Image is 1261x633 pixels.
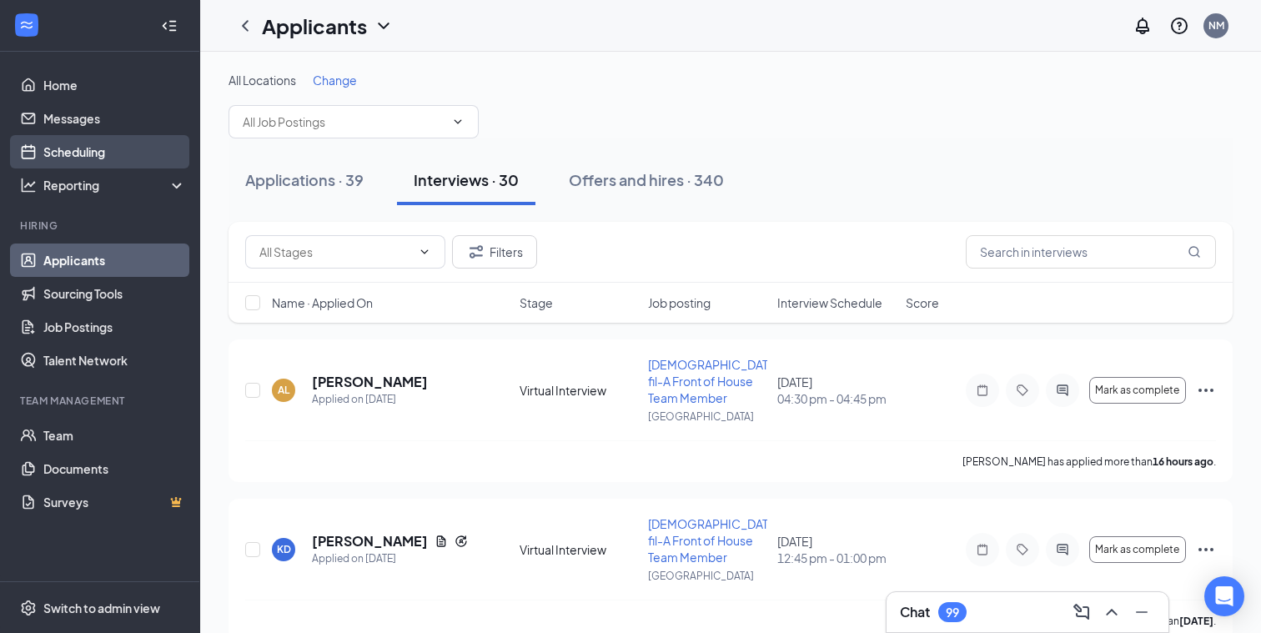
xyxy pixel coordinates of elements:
button: Minimize [1128,599,1155,625]
div: [DATE] [777,374,896,407]
h3: Chat [900,603,930,621]
p: [GEOGRAPHIC_DATA] [648,569,766,583]
svg: WorkstreamLogo [18,17,35,33]
svg: Tag [1012,543,1032,556]
a: Team [43,419,186,452]
a: Messages [43,102,186,135]
svg: Minimize [1132,602,1152,622]
span: [DEMOGRAPHIC_DATA]-fil-A Front of House Team Member [648,357,784,405]
div: 99 [946,605,959,620]
span: Stage [520,294,553,311]
span: Change [313,73,357,88]
svg: Document [435,535,448,548]
h5: [PERSON_NAME] [312,532,428,550]
a: Documents [43,452,186,485]
svg: Note [972,543,992,556]
svg: Ellipses [1196,380,1216,400]
svg: ChevronDown [418,245,431,259]
span: Name · Applied On [272,294,373,311]
a: Talent Network [43,344,186,377]
svg: Analysis [20,177,37,193]
a: Scheduling [43,135,186,168]
svg: ActiveChat [1053,543,1073,556]
b: [DATE] [1179,615,1213,627]
span: [DEMOGRAPHIC_DATA]-fil-A Front of House Team Member [648,516,784,565]
a: Sourcing Tools [43,277,186,310]
span: Mark as complete [1095,384,1179,396]
div: Virtual Interview [520,382,638,399]
svg: ChevronUp [1102,602,1122,622]
button: ComposeMessage [1068,599,1095,625]
input: All Job Postings [243,113,445,131]
svg: Notifications [1133,16,1153,36]
a: Job Postings [43,310,186,344]
input: Search in interviews [966,235,1216,269]
svg: QuestionInfo [1169,16,1189,36]
svg: ChevronLeft [235,16,255,36]
span: Job posting [648,294,711,311]
span: Score [906,294,939,311]
svg: Ellipses [1196,540,1216,560]
div: Team Management [20,394,183,408]
button: Mark as complete [1089,536,1186,563]
svg: Reapply [455,535,468,548]
p: [GEOGRAPHIC_DATA] [648,409,766,424]
div: Applied on [DATE] [312,550,468,567]
span: 04:30 pm - 04:45 pm [777,390,896,407]
svg: Note [972,384,992,397]
span: All Locations [229,73,296,88]
svg: MagnifyingGlass [1188,245,1201,259]
div: [DATE] [777,533,896,566]
div: Virtual Interview [520,541,638,558]
div: Hiring [20,219,183,233]
div: Switch to admin view [43,600,160,616]
div: Interviews · 30 [414,169,519,190]
svg: ActiveChat [1053,384,1073,397]
input: All Stages [259,243,411,261]
svg: Settings [20,600,37,616]
span: Interview Schedule [777,294,882,311]
h1: Applicants [262,12,367,40]
div: KD [277,542,291,556]
button: Mark as complete [1089,377,1186,404]
div: Reporting [43,177,187,193]
button: ChevronUp [1098,599,1125,625]
div: Applications · 39 [245,169,364,190]
div: Offers and hires · 340 [569,169,724,190]
span: 12:45 pm - 01:00 pm [777,550,896,566]
svg: ChevronDown [374,16,394,36]
svg: Collapse [161,18,178,34]
p: [PERSON_NAME] has applied more than . [962,455,1216,469]
a: SurveysCrown [43,485,186,519]
div: AL [278,383,289,397]
span: Mark as complete [1095,544,1179,555]
svg: ComposeMessage [1072,602,1092,622]
svg: ChevronDown [451,115,465,128]
svg: Tag [1012,384,1032,397]
a: Home [43,68,186,102]
svg: Filter [466,242,486,262]
div: Applied on [DATE] [312,391,428,408]
div: NM [1208,18,1224,33]
div: Open Intercom Messenger [1204,576,1244,616]
b: 16 hours ago [1153,455,1213,468]
button: Filter Filters [452,235,537,269]
h5: [PERSON_NAME] [312,373,428,391]
a: Applicants [43,244,186,277]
